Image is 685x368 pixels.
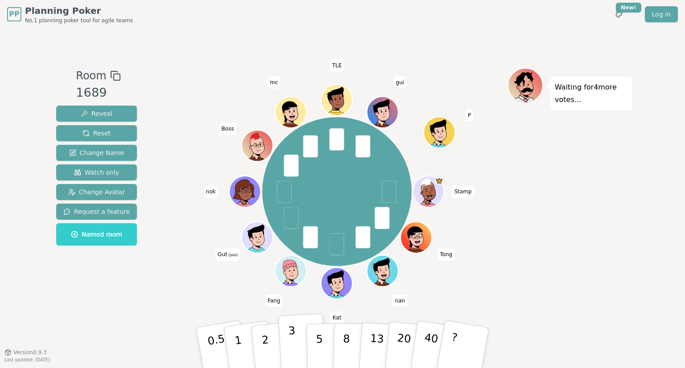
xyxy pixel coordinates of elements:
span: Room [76,68,106,84]
span: No.1 planning poker tool for agile teams [25,17,133,24]
div: New! [616,3,641,12]
span: Click to change your name [452,185,474,198]
span: (you) [227,254,238,258]
span: Change Avatar [68,188,125,196]
span: Click to change your name [330,59,344,72]
span: Click to change your name [393,294,408,307]
a: Log in [645,6,678,22]
span: Click to change your name [268,76,280,89]
button: Watch only [56,164,137,180]
span: Planning Poker [25,4,133,17]
a: PPPlanning PokerNo.1 planning poker tool for agile teams [7,4,133,24]
span: Click to change your name [466,109,473,122]
button: Reset [56,125,137,141]
span: Click to change your name [394,76,407,89]
span: Last updated: [DATE] [4,357,50,362]
span: Reveal [81,109,112,118]
span: Change Name [69,148,124,157]
span: Watch only [74,168,120,177]
span: Click to change your name [219,123,236,135]
button: Request a feature [56,204,137,220]
button: Change Avatar [56,184,137,200]
span: Named room [71,230,122,239]
button: Named room [56,223,137,245]
button: New! [611,6,627,22]
div: 1689 [76,84,120,102]
button: Click to change your avatar [243,223,272,252]
button: Change Name [56,145,137,161]
span: Reset [83,129,111,138]
span: Click to change your name [215,249,240,261]
span: Click to change your name [437,249,454,261]
span: Click to change your name [204,185,218,198]
span: PP [9,9,19,20]
span: Stamp is the host [436,177,444,185]
span: Click to change your name [330,311,344,324]
span: Request a feature [63,207,130,216]
button: Version0.9.3 [4,349,47,356]
span: Version 0.9.3 [13,349,47,356]
p: Waiting for 4 more votes... [555,81,628,106]
button: Reveal [56,106,137,122]
span: Click to change your name [265,294,282,307]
